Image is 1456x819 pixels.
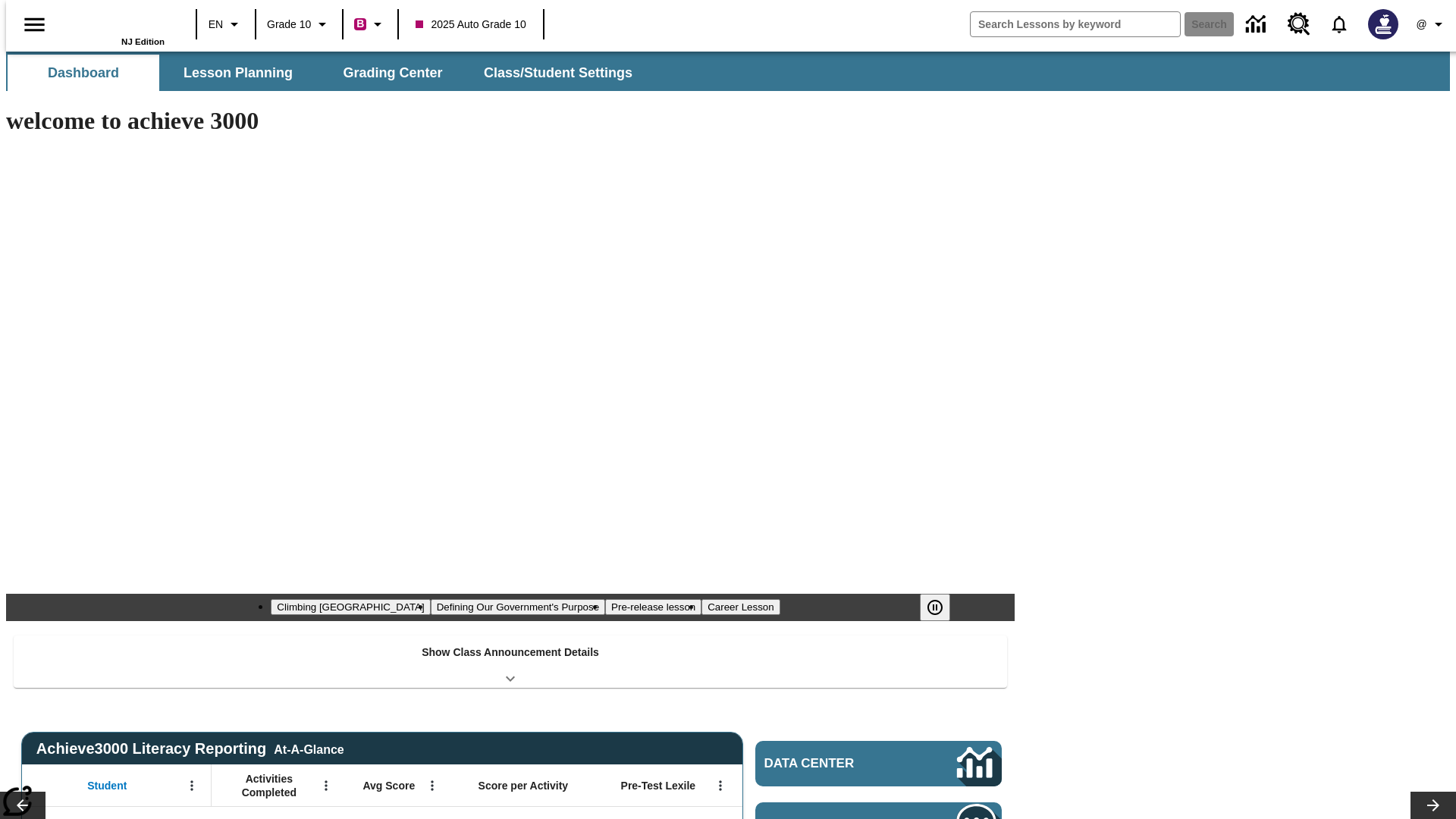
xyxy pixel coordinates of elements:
[315,774,337,797] button: Open Menu
[219,772,319,799] span: Activities Completed
[1410,792,1456,819] button: Lesson carousel, Next
[271,599,430,615] button: Slide 1 Climbing Mount Tai
[484,64,632,82] span: Class/Student Settings
[48,64,119,82] span: Dashboard
[1237,4,1279,45] a: Data Center
[343,64,442,82] span: Grading Center
[180,774,203,797] button: Open Menu
[356,14,364,33] span: B
[920,594,965,621] div: Pause
[121,37,165,46] span: NJ Edition
[209,17,223,33] span: EN
[621,779,696,792] span: Pre-Test Lexile
[1359,5,1407,44] button: Select a new avatar
[261,11,337,38] button: Grade: Grade 10, Select a grade
[479,779,569,792] span: Score per Activity
[764,756,906,771] span: Data Center
[701,599,780,615] button: Slide 4 Career Lesson
[472,55,645,91] button: Class/Student Settings
[8,55,159,91] button: Dashboard
[12,2,57,47] button: Open side menu
[1319,5,1359,44] a: Notifications
[920,594,950,621] button: Pause
[274,740,344,757] div: At-A-Glance
[317,55,469,91] button: Grading Center
[348,11,393,38] button: Boost Class color is violet red. Change class color
[1407,11,1456,38] button: Profile/Settings
[1368,9,1398,39] img: Avatar
[267,17,311,33] span: Grade 10
[605,599,701,615] button: Slide 3 Pre-release lesson
[422,645,599,661] p: Show Class Announcement Details
[421,774,444,797] button: Open Menu
[362,779,415,792] span: Avg Score
[87,779,127,792] span: Student
[184,64,293,82] span: Lesson Planning
[416,17,526,33] span: 2025 Auto Grade 10
[1416,17,1426,33] span: @
[755,741,1002,786] a: Data Center
[66,7,165,37] a: Home
[66,5,165,46] div: Home
[36,740,344,758] span: Achieve3000 Literacy Reporting
[6,107,1015,135] h1: welcome to achieve 3000
[162,55,314,91] button: Lesson Planning
[14,635,1007,688] div: Show Class Announcement Details
[6,55,646,91] div: SubNavbar
[6,52,1450,91] div: SubNavbar
[202,11,250,38] button: Language: EN, Select a language
[1279,4,1319,45] a: Resource Center, Will open in new tab
[431,599,605,615] button: Slide 2 Defining Our Government's Purpose
[709,774,732,797] button: Open Menu
[971,12,1180,36] input: search field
